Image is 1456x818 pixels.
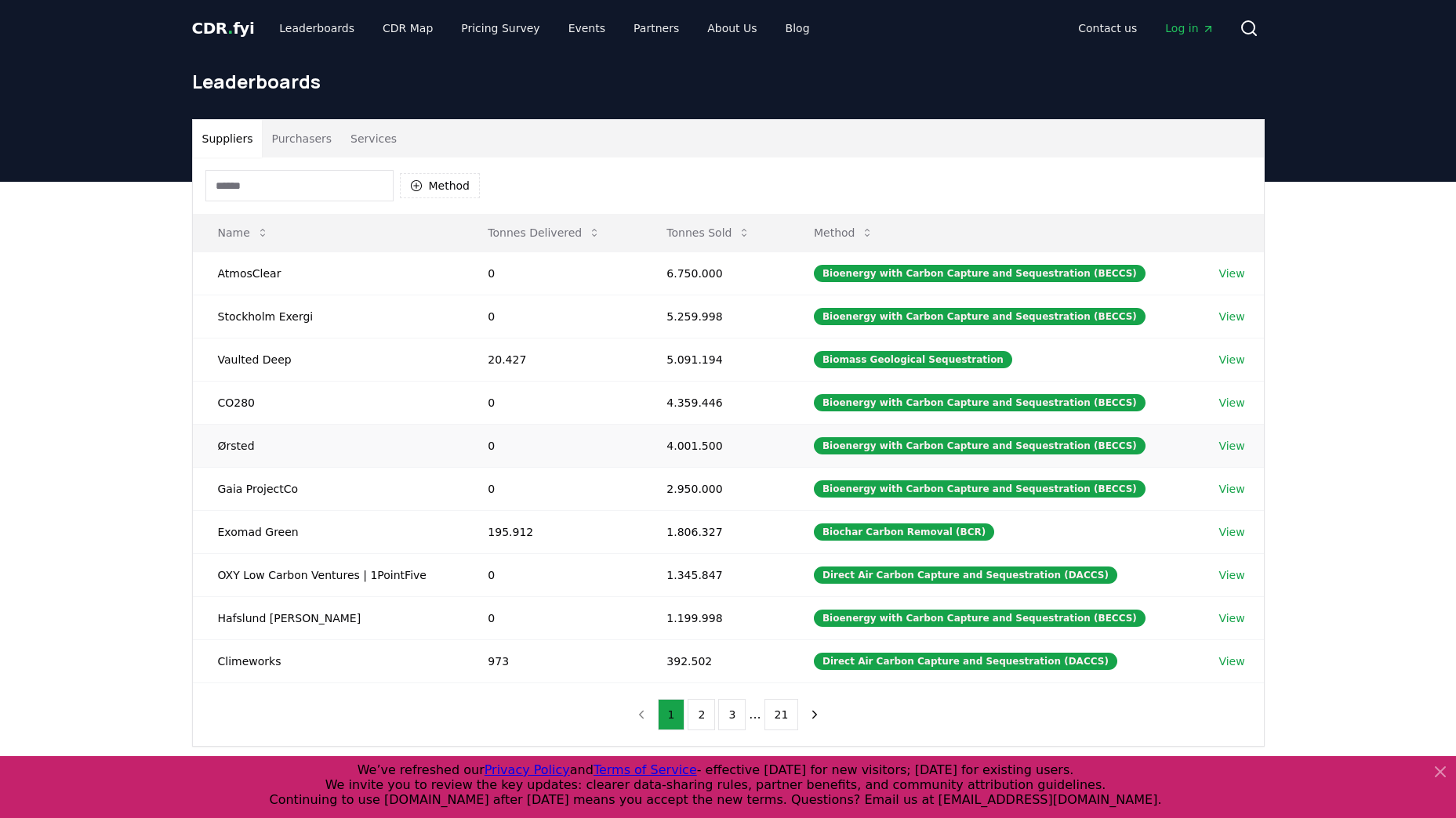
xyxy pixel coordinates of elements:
[193,596,463,639] td: Hafslund [PERSON_NAME]
[193,639,463,682] td: Climeworks
[1218,395,1244,411] a: View
[814,351,1012,368] div: Biomass Geological Sequestration
[1218,481,1244,497] a: View
[193,424,463,467] td: Ørsted
[192,19,255,38] span: CDR fyi
[193,295,463,338] td: Stockholm Exergi
[814,265,1146,282] div: Bioenergy with Carbon Capture and Sequestration (BECCS)
[641,424,789,467] td: 4.001.500
[764,699,799,730] button: 21
[192,69,1265,94] h1: Leaderboards
[814,480,1146,498] div: Bioenergy with Carbon Capture and Sequestration (BECCS)
[814,437,1146,454] div: Bioenergy with Carbon Capture and Sequestration (BECCS)
[463,510,641,553] td: 195.912
[205,217,281,248] button: Name
[1218,438,1244,454] a: View
[192,17,255,39] a: CDR.fyi
[463,424,641,467] td: 0
[773,14,822,42] a: Blog
[341,120,406,157] button: Services
[193,120,263,157] button: Suppliers
[641,639,789,682] td: 392.502
[641,553,789,596] td: 1.345.847
[463,381,641,424] td: 0
[621,14,692,42] a: Partners
[463,553,641,596] td: 0
[641,295,789,338] td: 5.259.998
[193,252,463,295] td: AtmosClear
[370,14,445,42] a: CDR Map
[801,699,828,730] button: next page
[1066,14,1226,42] nav: Main
[641,338,789,381] td: 5.091.194
[695,14,769,42] a: About Us
[463,338,641,381] td: 20.427
[1218,524,1244,540] a: View
[641,467,789,510] td: 2.950.000
[262,120,341,157] button: Purchasers
[227,19,233,38] span: .
[1218,610,1244,626] a: View
[688,699,715,730] button: 2
[193,553,463,596] td: OXY Low Carbon Ventures | 1PointFive
[814,610,1146,627] div: Bioenergy with Carbon Capture and Sequestration (BECCS)
[718,699,746,730] button: 3
[749,705,761,724] li: ...
[1153,14,1226,42] a: Log in
[641,381,789,424] td: 4.359.446
[193,338,463,381] td: Vaulted Deep
[1218,352,1244,367] a: View
[814,566,1117,584] div: Direct Air Carbon Capture and Sequestration (DACCS)
[267,14,822,42] nav: Main
[463,639,641,682] td: 973
[193,467,463,510] td: Gaia ProjectCo
[654,217,763,248] button: Tonnes Sold
[1218,567,1244,583] a: View
[641,252,789,295] td: 6.750.000
[475,217,613,248] button: Tonnes Delivered
[193,510,463,553] td: Exomad Green
[556,14,618,42] a: Events
[267,14,367,42] a: Leaderboards
[463,596,641,639] td: 0
[448,14,552,42] a: Pricing Survey
[801,217,887,248] button: Method
[1218,653,1244,669] a: View
[1218,266,1244,281] a: View
[814,394,1146,411] div: Bioenergy with Carbon Capture and Sequestration (BECCS)
[641,596,789,639] td: 1.199.998
[814,523,994,541] div: Biochar Carbon Removal (BCR)
[814,308,1146,325] div: Bioenergy with Carbon Capture and Sequestration (BECCS)
[400,173,481,198] button: Method
[641,510,789,553] td: 1.806.327
[463,252,641,295] td: 0
[193,381,463,424] td: CO280
[463,467,641,510] td: 0
[463,295,641,338] td: 0
[1066,14,1149,42] a: Contact us
[814,653,1117,670] div: Direct Air Carbon Capture and Sequestration (DACCS)
[658,699,685,730] button: 1
[1218,309,1244,324] a: View
[1165,20,1214,36] span: Log in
